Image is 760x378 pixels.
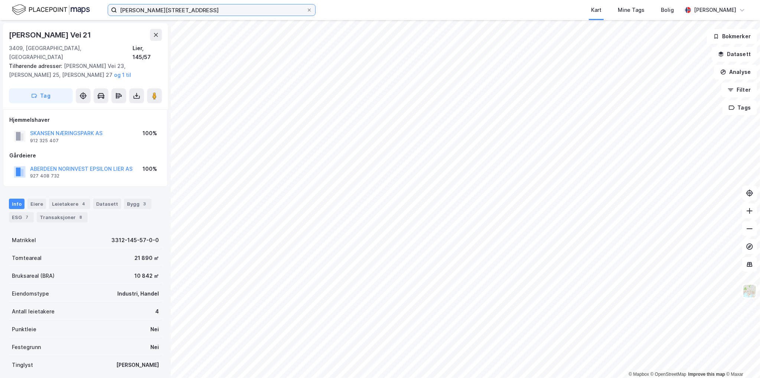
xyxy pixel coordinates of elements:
img: logo.f888ab2527a4732fd821a326f86c7f29.svg [12,3,90,16]
div: Bygg [124,199,151,209]
a: Improve this map [688,372,725,377]
div: 100% [143,164,157,173]
div: Eiendomstype [12,289,49,298]
div: Kart [591,6,601,14]
div: Leietakere [49,199,90,209]
div: [PERSON_NAME] Vei 21 [9,29,92,41]
div: Festegrunn [12,343,41,352]
span: Tilhørende adresser: [9,63,64,69]
button: Filter [721,82,757,97]
input: Søk på adresse, matrikkel, gårdeiere, leietakere eller personer [117,4,306,16]
div: 3409, [GEOGRAPHIC_DATA], [GEOGRAPHIC_DATA] [9,44,133,62]
div: Tinglyst [12,361,33,369]
div: Eiere [27,199,46,209]
a: Mapbox [629,372,649,377]
div: 912 325 407 [30,138,59,144]
iframe: Chat Widget [723,342,760,378]
div: [PERSON_NAME] [694,6,736,14]
div: Matrikkel [12,236,36,245]
div: 3312-145-57-0-0 [111,236,159,245]
div: [PERSON_NAME] [116,361,159,369]
a: OpenStreetMap [650,372,686,377]
div: Tomteareal [12,254,42,263]
div: 4 [155,307,159,316]
div: Nei [150,343,159,352]
img: Z [743,284,757,298]
button: Tag [9,88,73,103]
div: Hjemmelshaver [9,115,162,124]
div: 8 [77,214,85,221]
div: Lier, 145/57 [133,44,162,62]
div: 4 [80,200,87,208]
div: Nei [150,325,159,334]
div: Info [9,199,25,209]
div: [PERSON_NAME] Vei 23, [PERSON_NAME] 25, [PERSON_NAME] 27 [9,62,156,79]
button: Analyse [714,65,757,79]
div: Mine Tags [618,6,645,14]
div: 21 890 ㎡ [134,254,159,263]
button: Bokmerker [707,29,757,44]
div: Transaksjoner [37,212,88,222]
div: Bruksareal (BRA) [12,271,55,280]
div: 7 [23,214,31,221]
div: Punktleie [12,325,36,334]
div: ESG [9,212,34,222]
div: Datasett [93,199,121,209]
div: Antall leietakere [12,307,55,316]
div: Gårdeiere [9,151,162,160]
div: 3 [141,200,149,208]
div: 927 408 732 [30,173,59,179]
div: 10 842 ㎡ [134,271,159,280]
button: Tags [723,100,757,115]
div: Industri, Handel [117,289,159,298]
div: 100% [143,129,157,138]
button: Datasett [712,47,757,62]
div: Bolig [661,6,674,14]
